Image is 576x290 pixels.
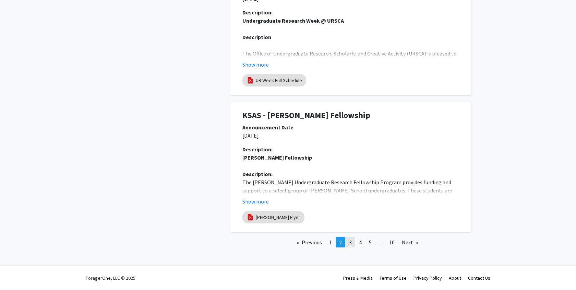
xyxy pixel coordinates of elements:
div: Announcement Date [242,123,459,131]
span: ... [379,239,382,246]
span: 1 [329,239,332,246]
a: Previous page [293,237,325,247]
img: pdf_icon.png [247,77,254,84]
strong: Description [242,34,271,40]
div: Description: [242,8,459,16]
strong: [PERSON_NAME] Fellowship [242,154,312,161]
span: The [PERSON_NAME] Undergraduate Research Fellowship Program provides funding and support to a sel... [242,179,460,219]
h1: KSAS - [PERSON_NAME] Fellowship [242,111,459,120]
button: Show more [242,197,269,206]
iframe: Chat [5,259,29,285]
span: 4 [359,239,362,246]
a: Terms of Use [380,275,407,281]
a: [PERSON_NAME] Flyer [256,214,300,221]
img: pdf_icon.png [247,213,254,221]
button: Show more [242,60,269,69]
a: Press & Media [343,275,373,281]
a: Contact Us [468,275,490,281]
a: About [449,275,461,281]
span: 2 [339,239,342,246]
a: Privacy Policy [413,275,442,281]
strong: Undergraduate Research Week @ URSCA [242,17,344,24]
span: The Office of Undergraduate Research, Scholarly, and Creative Activity (URSCA) is pleased to pres... [242,50,459,106]
span: 10 [389,239,395,246]
a: Next page [398,237,422,247]
a: UR Week Full Schedule [256,77,302,84]
span: 5 [369,239,372,246]
ul: Pagination [230,237,471,247]
div: Description: [242,145,459,153]
p: [DATE] [242,131,459,140]
span: 3 [349,239,352,246]
div: ForagerOne, LLC © 2025 [86,266,135,290]
strong: Description: [242,171,273,177]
